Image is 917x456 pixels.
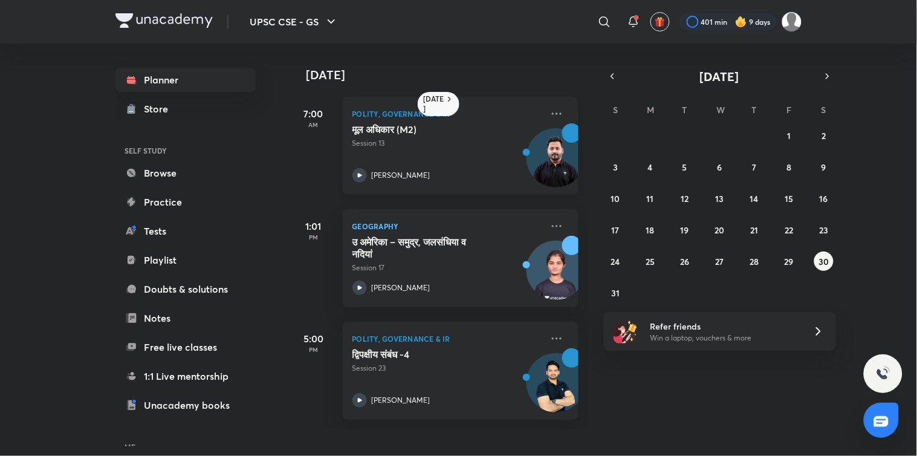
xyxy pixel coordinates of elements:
[641,157,660,177] button: August 4, 2025
[527,247,585,305] img: Avatar
[372,170,430,181] p: [PERSON_NAME]
[352,106,542,121] p: Polity, Governance & IR
[372,395,430,406] p: [PERSON_NAME]
[352,236,503,260] h5: उ अमेरिका – समुद्र, जलसंधिया व नदियां
[115,393,256,417] a: Unacademy books
[613,161,618,173] abbr: August 3, 2025
[715,256,724,267] abbr: August 27, 2025
[606,189,625,208] button: August 10, 2025
[613,104,618,116] abbr: Sunday
[115,97,256,121] a: Store
[650,333,799,344] p: Win a laptop, vouchers & more
[115,248,256,272] a: Playlist
[290,106,338,121] h5: 7:00
[641,220,660,239] button: August 18, 2025
[527,360,585,418] img: Avatar
[115,306,256,330] a: Notes
[745,220,764,239] button: August 21, 2025
[821,161,826,173] abbr: August 9, 2025
[144,102,176,116] div: Store
[787,130,791,142] abbr: August 1, 2025
[352,363,542,374] p: Session 23
[352,219,542,233] p: Geography
[814,157,834,177] button: August 9, 2025
[115,364,256,388] a: 1:1 Live mentorship
[290,233,338,241] p: PM
[750,224,758,236] abbr: August 21, 2025
[675,220,695,239] button: August 19, 2025
[735,16,747,28] img: streak
[115,13,213,28] img: Company Logo
[681,256,690,267] abbr: August 26, 2025
[290,219,338,233] h5: 1:01
[745,252,764,271] button: August 28, 2025
[290,346,338,353] p: PM
[115,140,256,161] h6: SELF STUDY
[352,123,503,135] h5: मूल अधिकार (M2)
[650,12,670,31] button: avatar
[621,68,819,85] button: [DATE]
[352,348,503,360] h5: द्विपक्षीय संबंध -4
[681,193,689,204] abbr: August 12, 2025
[675,157,695,177] button: August 5, 2025
[814,189,834,208] button: August 16, 2025
[647,104,655,116] abbr: Monday
[115,161,256,185] a: Browse
[779,126,799,145] button: August 1, 2025
[814,252,834,271] button: August 30, 2025
[115,13,213,31] a: Company Logo
[682,104,687,116] abbr: Tuesday
[614,319,638,344] img: referral
[821,130,826,142] abbr: August 2, 2025
[782,11,802,32] img: Komal
[527,135,585,193] img: Avatar
[243,10,346,34] button: UPSC CSE - GS
[710,252,729,271] button: August 27, 2025
[750,193,759,204] abbr: August 14, 2025
[352,262,542,273] p: Session 17
[700,68,739,85] span: [DATE]
[372,282,430,293] p: [PERSON_NAME]
[716,104,725,116] abbr: Wednesday
[818,256,829,267] abbr: August 30, 2025
[115,219,256,243] a: Tests
[779,220,799,239] button: August 22, 2025
[352,331,542,346] p: Polity, Governance & IR
[786,104,791,116] abbr: Friday
[785,256,794,267] abbr: August 29, 2025
[655,16,666,27] img: avatar
[682,161,687,173] abbr: August 5, 2025
[745,189,764,208] button: August 14, 2025
[611,256,620,267] abbr: August 24, 2025
[612,224,620,236] abbr: August 17, 2025
[641,252,660,271] button: August 25, 2025
[681,224,689,236] abbr: August 19, 2025
[606,252,625,271] button: August 24, 2025
[750,256,759,267] abbr: August 28, 2025
[115,68,256,92] a: Planner
[710,220,729,239] button: August 20, 2025
[779,189,799,208] button: August 15, 2025
[424,94,445,114] h6: [DATE]
[606,283,625,302] button: August 31, 2025
[646,224,655,236] abbr: August 18, 2025
[606,157,625,177] button: August 3, 2025
[290,121,338,128] p: AM
[752,104,757,116] abbr: Thursday
[650,320,799,333] h6: Refer friends
[715,193,724,204] abbr: August 13, 2025
[814,220,834,239] button: August 23, 2025
[641,189,660,208] button: August 11, 2025
[675,252,695,271] button: August 26, 2025
[714,224,724,236] abbr: August 20, 2025
[710,157,729,177] button: August 6, 2025
[717,161,722,173] abbr: August 6, 2025
[820,193,828,204] abbr: August 16, 2025
[306,68,591,82] h4: [DATE]
[876,366,890,381] img: ttu
[745,157,764,177] button: August 7, 2025
[779,157,799,177] button: August 8, 2025
[819,224,828,236] abbr: August 23, 2025
[752,161,756,173] abbr: August 7, 2025
[779,252,799,271] button: August 29, 2025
